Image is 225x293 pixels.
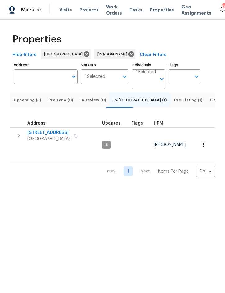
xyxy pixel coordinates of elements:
[14,63,78,67] label: Address
[106,4,122,16] span: Work Orders
[192,72,201,81] button: Open
[101,166,215,177] nav: Pagination Navigation
[158,168,189,175] p: Items Per Page
[113,97,167,104] span: In-[GEOGRAPHIC_DATA] (1)
[97,51,130,57] span: [PERSON_NAME]
[137,49,169,61] button: Clear Filters
[124,166,133,176] a: Goto page 1
[12,36,61,42] span: Properties
[120,72,129,81] button: Open
[59,7,72,13] span: Visits
[27,130,70,136] span: [STREET_ADDRESS]
[94,49,135,59] div: [PERSON_NAME]
[41,49,91,59] div: [GEOGRAPHIC_DATA]
[21,7,42,13] span: Maestro
[196,163,215,179] div: 25
[80,97,106,104] span: In-review (0)
[79,7,99,13] span: Projects
[27,121,46,126] span: Address
[12,51,37,59] span: Hide filters
[48,97,73,104] span: Pre-reno (0)
[150,7,174,13] span: Properties
[27,136,70,142] span: [GEOGRAPHIC_DATA]
[157,75,166,83] button: Open
[85,74,105,79] span: 1 Selected
[140,51,167,59] span: Clear Filters
[70,72,78,81] button: Open
[81,63,128,67] label: Markets
[129,8,142,12] span: Tasks
[132,63,165,67] label: Individuals
[14,97,41,104] span: Upcoming (5)
[102,121,121,126] span: Updates
[154,143,186,147] span: [PERSON_NAME]
[169,63,200,67] label: Flags
[182,4,211,16] span: Geo Assignments
[103,142,110,147] span: 2
[44,51,85,57] span: [GEOGRAPHIC_DATA]
[154,121,163,126] span: HPM
[136,69,156,75] span: 1 Selected
[10,49,39,61] button: Hide filters
[131,121,143,126] span: Flags
[174,97,202,104] span: Pre-Listing (1)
